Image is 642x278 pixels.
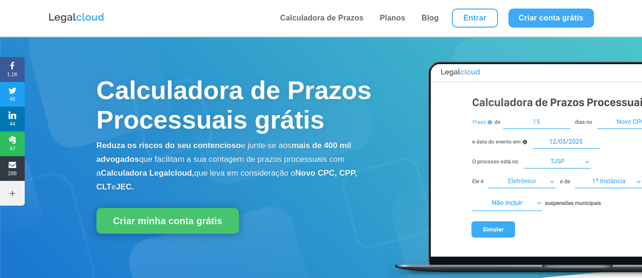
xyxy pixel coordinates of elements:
[101,169,194,178] b: Calculadora Legalcloud,
[96,76,372,134] span: Calculadora de Prazos Processuais grátis
[452,9,498,28] a: Entrar
[116,182,134,191] b: JEC.
[96,141,352,164] b: mais de 400 mil advogados
[508,9,594,28] a: Criar conta grátis
[96,141,241,150] b: Reduza os riscos do seu contencioso
[48,12,105,24] img: Logo da Legalcloud
[96,208,239,234] a: Criar minha conta grátis
[96,139,385,194] p: e junte-se aos que facilitam a sua contagem de prazos processuais com a que leva em consideração o e
[96,169,357,191] b: Novo CPC, CPP, CLT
